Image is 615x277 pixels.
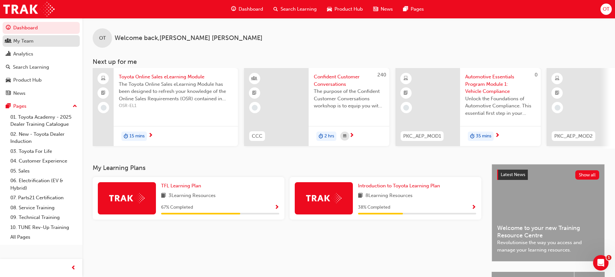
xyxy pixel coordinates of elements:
button: OT [600,4,612,15]
a: 01. Toyota Academy - 2025 Dealer Training Catalogue [8,112,80,129]
a: Product Hub [3,74,80,86]
a: car-iconProduct Hub [322,3,368,16]
a: guage-iconDashboard [226,3,268,16]
a: 09. Technical Training [8,213,80,223]
span: book-icon [358,192,363,200]
span: Pages [411,5,424,13]
span: booktick-icon [101,89,106,97]
span: guage-icon [231,5,236,13]
button: Pages [3,100,80,112]
a: 10. TUNE Rev-Up Training [8,223,80,232]
span: next-icon [349,133,354,139]
span: next-icon [148,133,153,139]
a: 05. Sales [8,166,80,176]
span: Dashboard [239,5,263,13]
span: prev-icon [71,264,76,272]
a: Latest NewsShow allWelcome to your new Training Resource CentreRevolutionise the way you access a... [492,164,605,262]
a: Analytics [3,48,80,60]
span: 240 [377,72,386,78]
a: news-iconNews [368,3,398,16]
span: pages-icon [403,5,408,13]
span: The Toyota Online Sales eLearning Module has been designed to refresh your knowledge of the Onlin... [119,81,233,103]
span: CCC [252,133,262,140]
span: up-icon [73,102,77,111]
span: laptop-icon [101,74,106,83]
iframe: Intercom live chat [593,255,609,271]
span: Introduction to Toyota Learning Plan [358,183,440,189]
span: booktick-icon [252,89,257,97]
span: 0 [535,72,538,78]
span: The purpose of the Confident Customer Conversations workshop is to equip you with tools to commun... [314,88,384,110]
span: news-icon [6,91,11,96]
span: chart-icon [6,51,11,57]
span: 67 % Completed [161,204,193,211]
span: next-icon [495,133,500,139]
span: book-icon [161,192,166,200]
span: 1 [606,255,611,260]
img: Trak [306,193,342,203]
div: News [13,90,26,97]
span: Confident Customer Conversations [314,73,384,88]
span: Show Progress [471,205,476,211]
div: Search Learning [13,64,49,71]
span: News [381,5,393,13]
span: booktick-icon [404,89,408,97]
span: learningRecordVerb_NONE-icon [252,105,258,111]
a: 06. Electrification (EV & Hybrid) [8,176,80,193]
a: 04. Customer Experience [8,156,80,166]
div: Pages [13,103,26,110]
span: Product Hub [334,5,363,13]
span: Welcome back , [PERSON_NAME] [PERSON_NAME] [115,35,262,42]
span: pages-icon [6,104,11,109]
span: Automotive Essentials Program Module 1: Vehicle Compliance [465,73,536,95]
div: My Team [13,37,34,45]
a: Introduction to Toyota Learning Plan [358,182,443,190]
a: TFL Learning Plan [161,182,204,190]
img: Trak [109,193,145,203]
span: car-icon [6,77,11,83]
span: calendar-icon [343,132,346,140]
a: All Pages [8,232,80,242]
span: learningResourceType_ELEARNING-icon [404,74,408,83]
span: learningRecordVerb_NONE-icon [101,105,107,111]
button: Show all [575,170,600,180]
div: Analytics [13,50,33,58]
img: Trak [3,2,55,16]
a: search-iconSearch Learning [268,3,322,16]
a: 07. Parts21 Certification [8,193,80,203]
h3: My Learning Plans [93,164,481,172]
span: 15 mins [129,133,145,140]
span: learningResourceType_INSTRUCTOR_LED-icon [252,74,257,83]
span: Search Learning [281,5,317,13]
div: Product Hub [13,76,42,84]
span: booktick-icon [555,89,559,97]
span: search-icon [6,64,10,70]
span: Revolutionise the way you access and manage your learning resources. [497,239,599,253]
span: Show Progress [274,205,279,211]
span: OT [603,5,610,13]
span: duration-icon [124,132,128,141]
button: DashboardMy TeamAnalyticsSearch LearningProduct HubNews [3,21,80,100]
span: Latest News [501,172,525,177]
span: OSR-EL1 [119,102,233,110]
a: 0PKC_AEP_MOD1Automotive Essentials Program Module 1: Vehicle ComplianceUnlock the Foundations of ... [395,68,541,146]
span: Toyota Online Sales eLearning Module [119,73,233,81]
a: 240CCCConfident Customer ConversationsThe purpose of the Confident Customer Conversations worksho... [244,68,389,146]
button: Show Progress [471,203,476,212]
span: Unlock the Foundations of Automotive Compliance. This essential first step in your Automotive Ess... [465,95,536,117]
span: TFL Learning Plan [161,183,201,189]
span: 35 mins [476,133,491,140]
a: 08. Service Training [8,203,80,213]
span: learningRecordVerb_NONE-icon [555,105,560,111]
span: 8 Learning Resources [365,192,413,200]
span: duration-icon [319,132,323,141]
span: guage-icon [6,25,11,31]
a: pages-iconPages [398,3,429,16]
h3: Next up for me [82,58,615,65]
span: car-icon [327,5,332,13]
a: Latest NewsShow all [497,170,599,180]
a: Toyota Online Sales eLearning ModuleThe Toyota Online Sales eLearning Module has been designed to... [93,68,238,146]
span: Welcome to your new Training Resource Centre [497,224,599,239]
